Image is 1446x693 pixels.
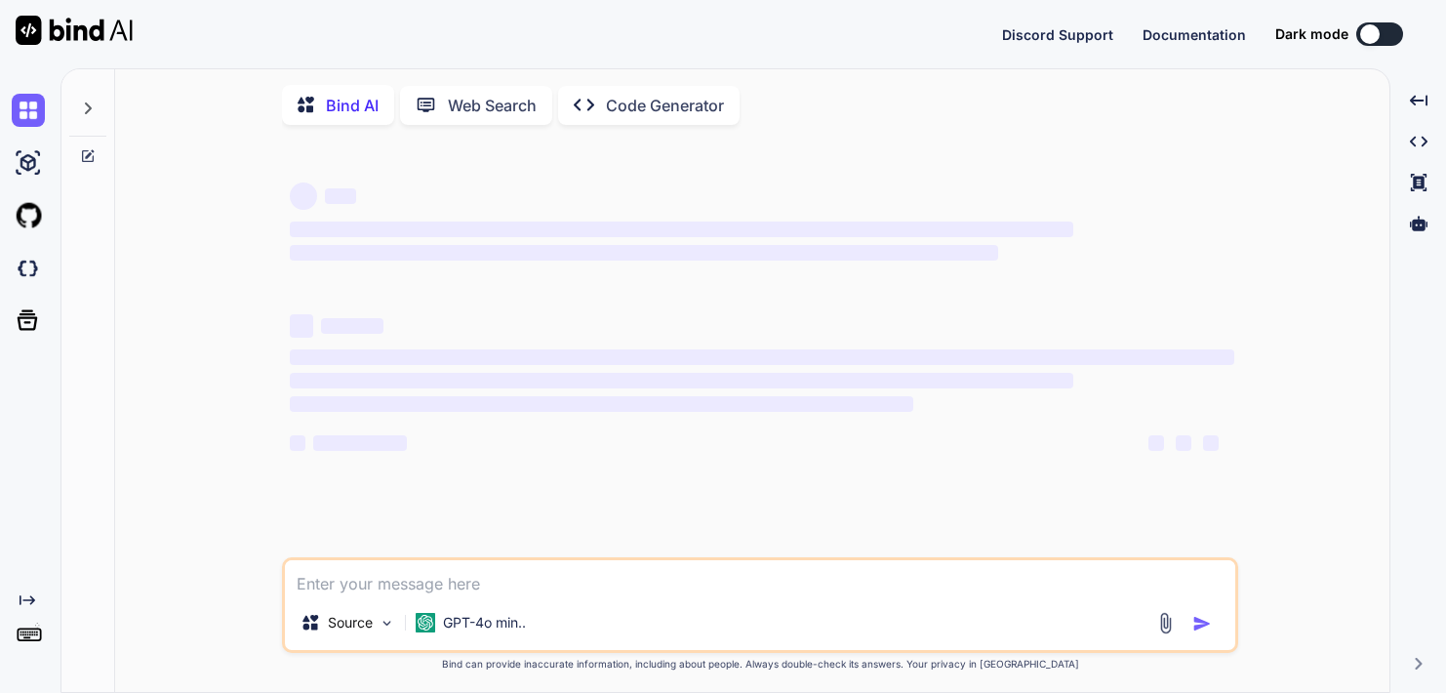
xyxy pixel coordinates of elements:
[290,222,1073,237] span: ‌
[12,146,45,180] img: ai-studio
[290,349,1234,365] span: ‌
[325,188,356,204] span: ‌
[290,314,313,338] span: ‌
[326,94,379,117] p: Bind AI
[1143,26,1246,43] span: Documentation
[290,396,913,412] span: ‌
[328,613,373,632] p: Source
[379,615,395,632] img: Pick Models
[12,252,45,285] img: darkCloudIdeIcon
[16,16,133,45] img: Bind AI
[12,94,45,127] img: chat
[282,657,1238,672] p: Bind can provide inaccurate information, including about people. Always double-check its answers....
[321,318,383,334] span: ‌
[1002,24,1113,45] button: Discord Support
[290,245,998,261] span: ‌
[290,435,305,451] span: ‌
[1176,435,1191,451] span: ‌
[443,613,526,632] p: GPT-4o min..
[1203,435,1219,451] span: ‌
[313,435,407,451] span: ‌
[448,94,537,117] p: Web Search
[416,613,435,632] img: GPT-4o mini
[12,199,45,232] img: githubLight
[290,373,1073,388] span: ‌
[1192,614,1212,633] img: icon
[290,183,317,210] span: ‌
[1154,612,1177,634] img: attachment
[1143,24,1246,45] button: Documentation
[1002,26,1113,43] span: Discord Support
[606,94,724,117] p: Code Generator
[1275,24,1348,44] span: Dark mode
[1148,435,1164,451] span: ‌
